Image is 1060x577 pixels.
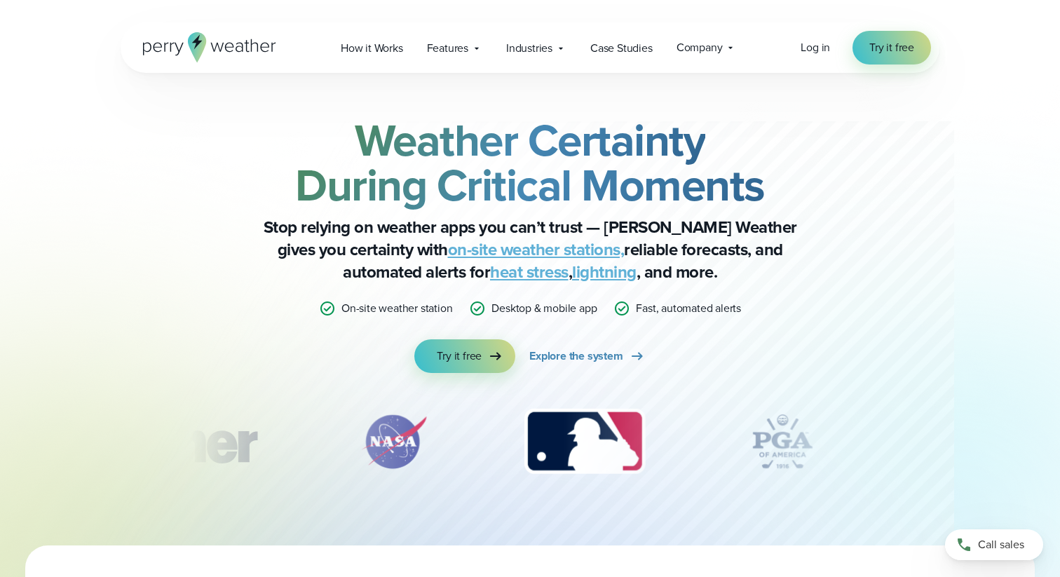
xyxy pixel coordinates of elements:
[437,348,482,365] span: Try it free
[945,529,1043,560] a: Call sales
[341,40,403,57] span: How it Works
[79,407,278,477] div: 1 of 12
[491,300,597,317] p: Desktop & mobile app
[250,216,810,283] p: Stop relying on weather apps you can’t trust — [PERSON_NAME] Weather gives you certainty with rel...
[978,536,1024,553] span: Call sales
[852,31,931,65] a: Try it free
[529,348,623,365] span: Explore the system
[529,339,645,373] a: Explore the system
[345,407,443,477] img: NASA.svg
[295,107,765,218] strong: Weather Certainty During Critical Moments
[345,407,443,477] div: 2 of 12
[590,40,653,57] span: Case Studies
[578,34,665,62] a: Case Studies
[79,407,278,477] img: Turner-Construction_1.svg
[869,39,914,56] span: Try it free
[448,237,625,262] a: on-site weather stations,
[572,259,637,285] a: lightning
[490,259,569,285] a: heat stress
[191,407,869,484] div: slideshow
[510,407,658,477] img: MLB.svg
[329,34,415,62] a: How it Works
[677,39,723,56] span: Company
[427,40,468,57] span: Features
[801,39,830,55] span: Log in
[506,40,552,57] span: Industries
[726,407,838,477] img: PGA.svg
[414,339,515,373] a: Try it free
[341,300,452,317] p: On-site weather station
[801,39,830,56] a: Log in
[636,300,741,317] p: Fast, automated alerts
[510,407,658,477] div: 3 of 12
[726,407,838,477] div: 4 of 12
